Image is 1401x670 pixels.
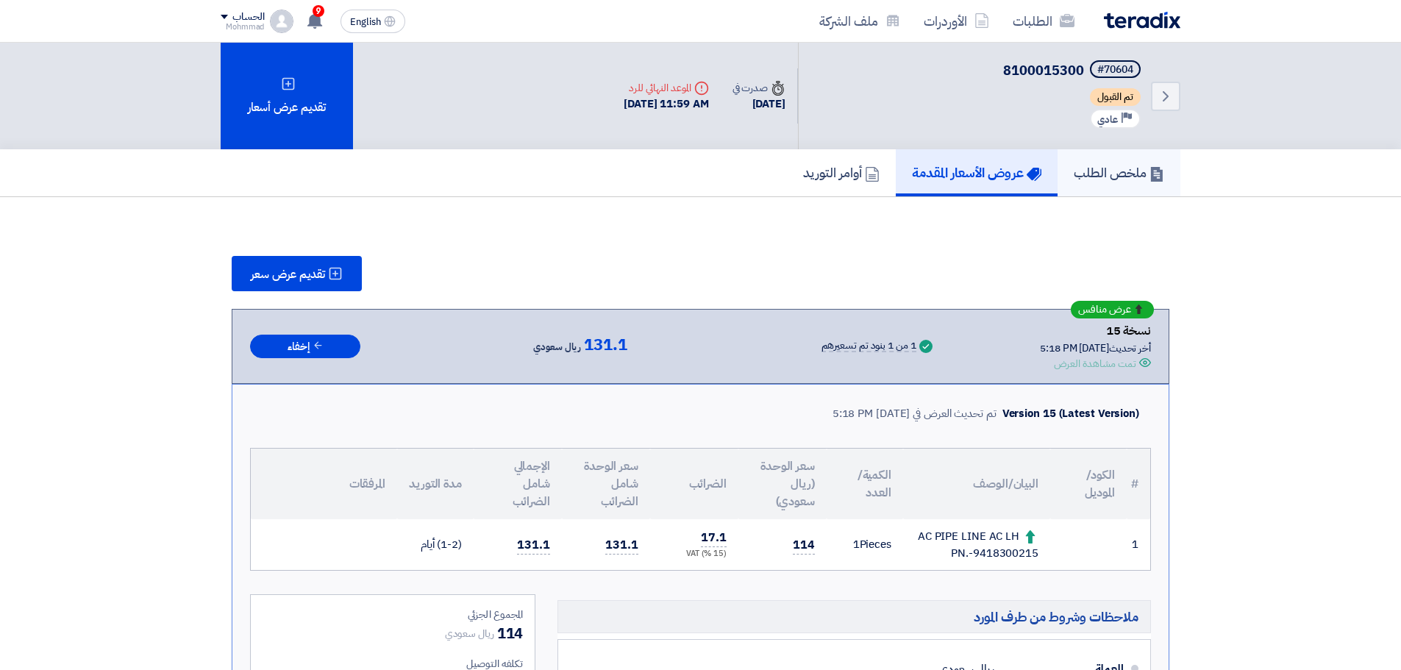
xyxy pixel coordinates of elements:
div: 1 من 1 بنود تم تسعيرهم [821,341,916,352]
a: أوامر التوريد [787,149,896,196]
div: أخر تحديث [DATE] 5:18 PM [1040,341,1151,356]
th: الكمية/العدد [827,449,903,519]
span: 114 [793,536,815,555]
h5: عروض الأسعار المقدمة [912,164,1041,181]
h5: ملخص الطلب [1074,164,1164,181]
th: سعر الوحدة شامل الضرائب [562,449,650,519]
div: تقديم عرض أسعار [221,43,353,149]
div: تمت مشاهدة العرض [1054,356,1136,371]
span: تم القبول [1090,88,1141,106]
a: عروض الأسعار المقدمة [896,149,1058,196]
div: [DATE] 11:59 AM [624,96,709,113]
th: البيان/الوصف [903,449,1050,519]
img: profile_test.png [270,10,293,33]
th: الضرائب [650,449,738,519]
div: AC PIPE LINE AC LH PN.-9418300215 [915,528,1038,561]
span: 131.1 [584,336,627,354]
div: صدرت في [732,80,785,96]
th: الكود/الموديل [1050,449,1127,519]
button: إخفاء [250,335,360,359]
div: الموعد النهائي للرد [624,80,709,96]
td: (1-2) أيام [397,519,474,570]
div: (15 %) VAT [662,548,727,560]
td: Pieces [827,519,903,570]
h5: 8100015300 [1003,60,1144,81]
span: 17.1 [701,529,727,547]
th: المرفقات [251,449,397,519]
h5: ملاحظات وشروط من طرف المورد [557,600,1151,633]
span: 131.1 [605,536,638,555]
th: # [1127,449,1150,519]
span: 114 [497,622,524,644]
span: 131.1 [517,536,550,555]
th: الإجمالي شامل الضرائب [474,449,562,519]
th: مدة التوريد [397,449,474,519]
td: 1 [1127,519,1150,570]
button: English [341,10,405,33]
span: تقديم عرض سعر [251,268,325,280]
div: نسخة 15 [1040,321,1151,341]
span: 1 [853,536,860,552]
a: ملف الشركة [808,4,912,38]
div: [DATE] [732,96,785,113]
div: تم تحديث العرض في [DATE] 5:18 PM [833,405,997,422]
span: 9 [313,5,324,17]
span: عرض منافس [1078,304,1131,315]
span: English [350,17,381,27]
h5: أوامر التوريد [803,164,880,181]
div: #70604 [1097,65,1133,75]
div: الحساب [232,11,264,24]
div: Mohmmad [221,23,264,31]
span: ريال سعودي [533,338,581,356]
div: Version 15 (Latest Version) [1002,405,1139,422]
th: سعر الوحدة (ريال سعودي) [738,449,827,519]
a: الطلبات [1001,4,1086,38]
a: الأوردرات [912,4,1001,38]
span: عادي [1097,113,1118,126]
div: المجموع الجزئي [263,607,523,622]
img: Teradix logo [1104,12,1180,29]
span: ريال سعودي [445,626,494,641]
button: تقديم عرض سعر [232,256,362,291]
span: 8100015300 [1003,60,1084,80]
a: ملخص الطلب [1058,149,1180,196]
